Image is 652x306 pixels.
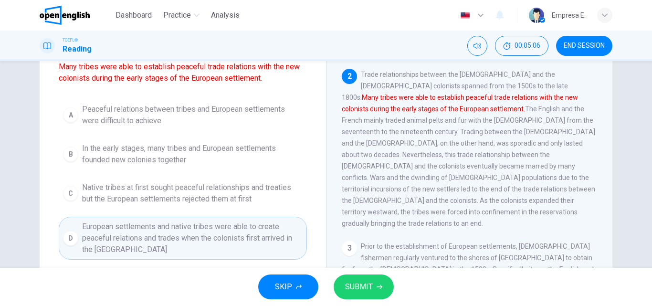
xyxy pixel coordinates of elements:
font: Many tribes were able to establish peaceful trade relations with the new colonists during the ear... [59,62,300,83]
button: 00:05:06 [495,36,548,56]
span: 00:05:06 [515,42,540,50]
button: Practice [159,7,203,24]
div: 3 [342,241,357,256]
button: SKIP [258,274,318,299]
span: Dashboard [116,10,152,21]
div: C [63,186,78,201]
span: TOEFL® [63,37,78,43]
span: European settlements and native tribes were able to create peaceful relations and trades when the... [82,221,303,255]
span: SKIP [275,280,292,294]
font: Many tribes were able to establish peaceful trade relations with the new colonists during the ear... [342,94,578,113]
span: Trade relationships between the [DEMOGRAPHIC_DATA] and the [DEMOGRAPHIC_DATA] colonists spanned f... [342,71,595,227]
button: SUBMIT [334,274,394,299]
img: en [459,12,471,19]
span: Practice [163,10,191,21]
button: Dashboard [112,7,156,24]
div: 2 [342,69,357,84]
div: Mute [467,36,487,56]
div: Hide [495,36,548,56]
span: SUBMIT [345,280,373,294]
button: DEuropean settlements and native tribes were able to create peaceful relations and trades when th... [59,217,307,260]
button: CNative tribes at first sought peaceful relationships and treaties but the European settlements r... [59,178,307,209]
div: D [63,231,78,246]
button: APeaceful relations between tribes and European settlements were difficult to achieve [59,99,307,131]
span: Peaceful relations between tribes and European settlements were difficult to achieve [82,104,303,127]
span: Analysis [211,10,240,21]
span: END SESSION [564,42,605,50]
h1: Reading [63,43,92,55]
img: OpenEnglish logo [40,6,90,25]
img: Profile picture [529,8,544,23]
div: B [63,147,78,162]
button: END SESSION [556,36,612,56]
div: A [63,107,78,123]
button: Analysis [207,7,243,24]
button: BIn the early stages, many tribes and European settlements founded new colonies together [59,138,307,170]
a: OpenEnglish logo [40,6,112,25]
span: In the early stages, many tribes and European settlements founded new colonies together [82,143,303,166]
span: Native tribes at first sought peaceful relationships and treaties but the European settlements re... [82,182,303,205]
div: Empresa E. [552,10,586,21]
